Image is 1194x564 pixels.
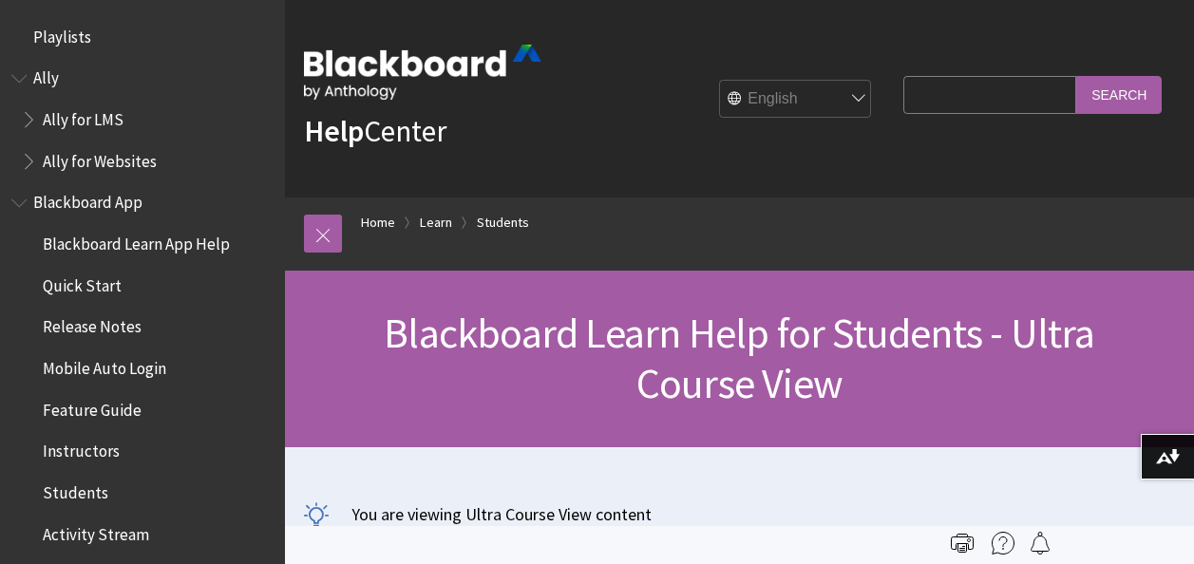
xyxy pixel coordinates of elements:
img: Follow this page [1029,532,1052,555]
img: Print [951,532,974,555]
a: HelpCenter [304,112,446,150]
span: Blackboard App [33,187,142,213]
span: Activity Stream [43,518,149,544]
span: Ally for LMS [43,103,123,129]
span: Mobile Auto Login [43,352,166,378]
input: Search [1076,76,1162,113]
span: Ally for Websites [43,145,157,171]
img: Blackboard by Anthology [304,45,541,100]
span: Release Notes [43,311,142,337]
span: Playlists [33,21,91,47]
span: Students [43,477,108,502]
span: Blackboard Learn Help for Students - Ultra Course View [384,307,1094,409]
strong: Help [304,112,364,150]
select: Site Language Selector [720,81,872,119]
span: Feature Guide [43,394,142,420]
nav: Book outline for Playlists [11,21,274,53]
span: Quick Start [43,270,122,295]
nav: Book outline for Anthology Ally Help [11,63,274,178]
a: Home [361,211,395,235]
span: Ally [33,63,59,88]
span: Instructors [43,436,120,461]
a: Students [477,211,529,235]
p: You are viewing Ultra Course View content [304,502,1175,526]
span: Blackboard Learn App Help [43,228,230,254]
a: Learn [420,211,452,235]
img: More help [992,532,1014,555]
